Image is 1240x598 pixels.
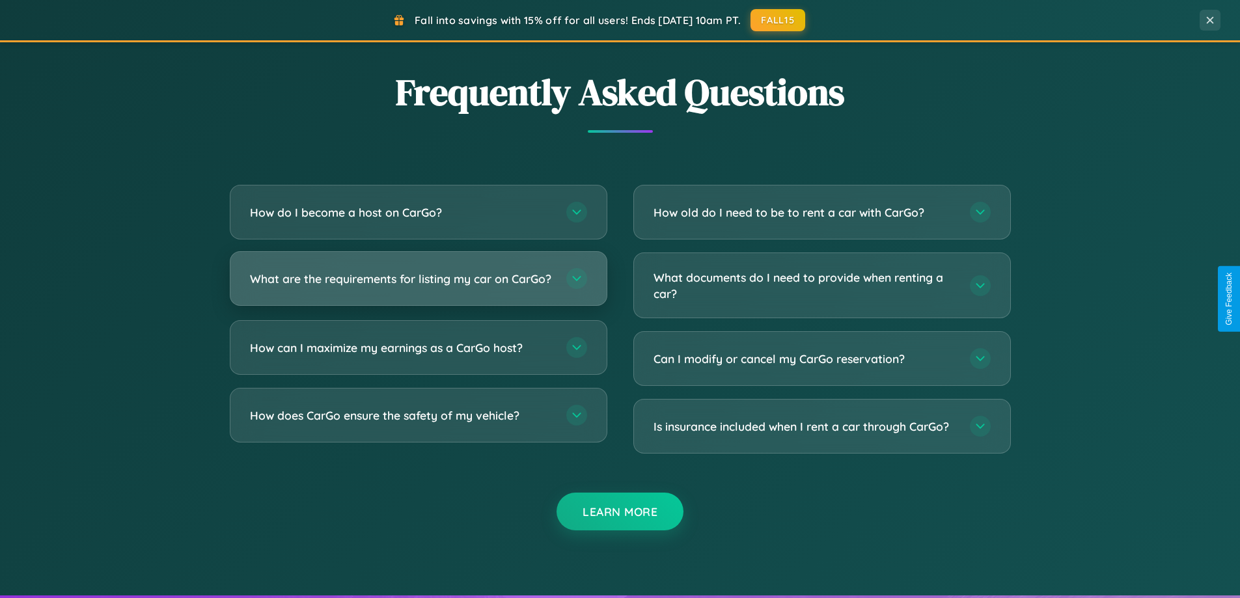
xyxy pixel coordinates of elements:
[654,269,957,301] h3: What documents do I need to provide when renting a car?
[557,493,683,530] button: Learn More
[654,204,957,221] h3: How old do I need to be to rent a car with CarGo?
[230,67,1011,117] h2: Frequently Asked Questions
[250,340,553,356] h3: How can I maximize my earnings as a CarGo host?
[415,14,741,27] span: Fall into savings with 15% off for all users! Ends [DATE] 10am PT.
[250,204,553,221] h3: How do I become a host on CarGo?
[654,351,957,367] h3: Can I modify or cancel my CarGo reservation?
[250,271,553,287] h3: What are the requirements for listing my car on CarGo?
[654,418,957,435] h3: Is insurance included when I rent a car through CarGo?
[751,9,805,31] button: FALL15
[250,407,553,424] h3: How does CarGo ensure the safety of my vehicle?
[1224,273,1233,325] div: Give Feedback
